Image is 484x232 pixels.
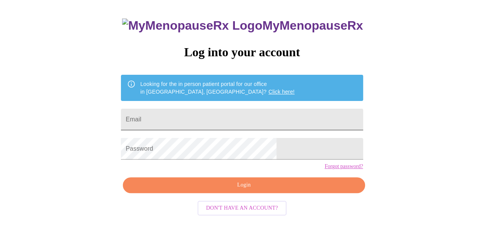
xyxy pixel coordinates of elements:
[121,45,363,59] h3: Log into your account
[325,163,363,170] a: Forgot password?
[268,89,295,95] a: Click here!
[132,180,356,190] span: Login
[206,203,278,213] span: Don't have an account?
[122,18,262,33] img: MyMenopauseRx Logo
[123,177,365,193] button: Login
[198,201,286,216] button: Don't have an account?
[140,77,295,99] div: Looking for the in person patient portal for our office in [GEOGRAPHIC_DATA], [GEOGRAPHIC_DATA]?
[122,18,363,33] h3: MyMenopauseRx
[196,204,288,211] a: Don't have an account?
